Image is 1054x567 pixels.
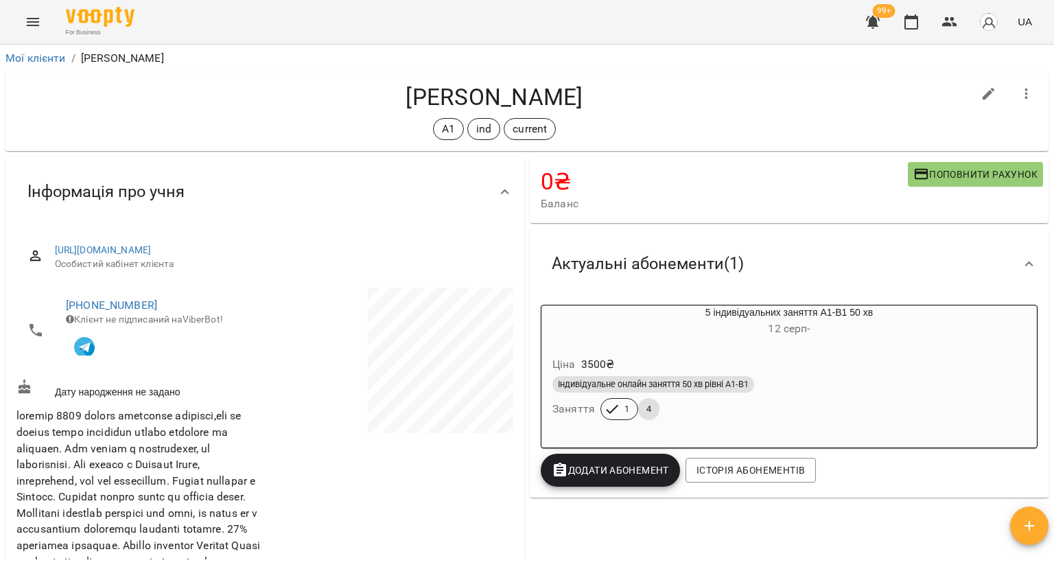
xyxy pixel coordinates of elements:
a: [PHONE_NUMBER] [66,299,157,312]
div: 5 індивідуальних заняття А1-В1 50 хв [541,305,1037,338]
div: current [504,118,556,140]
p: current [513,121,547,137]
span: UA [1018,14,1032,29]
p: 3500 ₴ [581,356,615,373]
p: ind [476,121,491,137]
nav: breadcrumb [5,50,1049,67]
button: Поповнити рахунок [908,162,1043,187]
li: / [71,50,75,67]
div: Дату народження не задано [14,376,265,402]
button: Menu [16,5,49,38]
span: 1 [616,403,637,415]
h6: Ціна [552,355,576,374]
span: Актуальні абонементи ( 1 ) [552,253,744,275]
span: Клієнт не підписаний на ViberBot! [66,314,223,325]
span: 99+ [873,4,895,18]
span: 4 [638,403,659,415]
p: А1 [442,121,455,137]
div: Актуальні абонементи(1) [530,229,1049,299]
img: Telegram [74,337,95,358]
div: ind [467,118,500,140]
span: Індивідуальне онлайн заняття 50 хв рівні А1-В1 [552,378,754,391]
span: Баланс [541,196,908,212]
span: Історія абонементів [696,462,805,478]
div: А1 [433,118,464,140]
span: For Business [66,28,134,37]
a: Мої клієнти [5,51,66,65]
span: Поповнити рахунок [913,166,1038,183]
img: Voopty Logo [66,7,134,27]
h4: [PERSON_NAME] [16,83,972,111]
button: 5 індивідуальних заняття А1-В1 50 хв12 серп- Ціна3500₴Індивідуальне онлайн заняття 50 хв рівні А1... [541,305,1037,437]
img: avatar_s.png [979,12,998,32]
h4: 0 ₴ [541,167,908,196]
button: Додати Абонемент [541,454,680,487]
div: Інформація про учня [5,157,524,227]
span: 12 серп - [768,322,810,335]
button: Клієнт підписаний на VooptyBot [66,327,103,364]
a: [URL][DOMAIN_NAME] [55,244,152,255]
span: Інформація про учня [27,181,185,202]
span: Особистий кабінет клієнта [55,257,502,271]
span: Додати Абонемент [552,462,669,478]
p: [PERSON_NAME] [81,50,164,67]
button: Історія абонементів [686,458,816,483]
h6: Заняття [552,400,595,419]
button: UA [1012,9,1038,34]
